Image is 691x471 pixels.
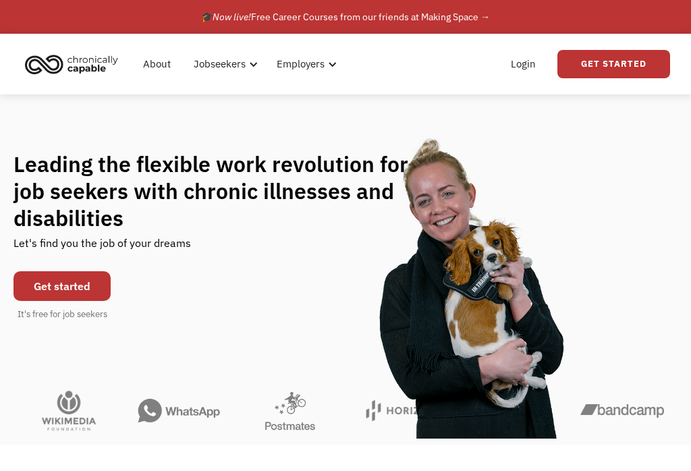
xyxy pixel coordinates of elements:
div: Employers [277,56,325,72]
a: Login [503,43,544,86]
a: Get started [13,271,111,301]
div: Jobseekers [194,56,246,72]
div: 🎓 Free Career Courses from our friends at Making Space → [201,9,490,25]
div: Let's find you the job of your dreams [13,231,191,265]
a: About [135,43,179,86]
img: Chronically Capable logo [21,49,122,79]
div: It's free for job seekers [18,308,107,321]
em: Now live! [213,11,251,23]
a: Get Started [557,50,670,78]
h1: Leading the flexible work revolution for job seekers with chronic illnesses and disabilities [13,150,412,231]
